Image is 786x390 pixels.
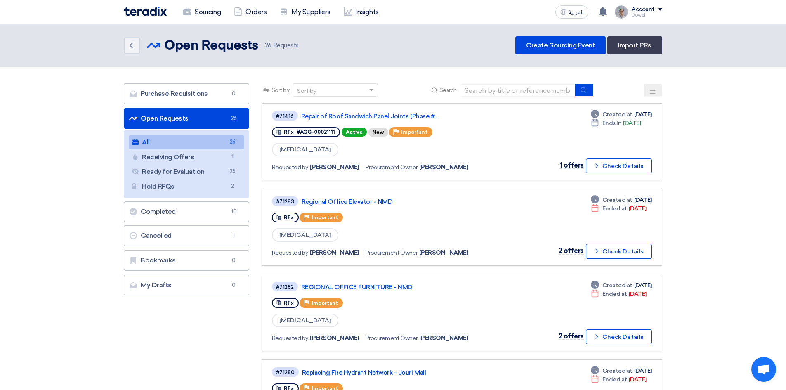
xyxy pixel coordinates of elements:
[265,41,299,50] span: Requests
[229,256,239,265] span: 0
[591,366,652,375] div: [DATE]
[302,369,508,376] a: Replacing Fire Hydrant Network - Jouri Mall
[559,161,584,169] span: 1 offers
[284,300,294,306] span: RFx
[602,196,633,204] span: Created at
[591,290,647,298] div: [DATE]
[591,119,641,128] div: [DATE]
[559,247,584,255] span: 2 offers
[586,244,652,259] button: Check Details
[124,108,249,129] a: Open Requests26
[271,86,290,95] span: Sort by
[631,13,662,17] div: Dowel
[164,38,258,54] h2: Open Requests
[337,3,385,21] a: Insights
[124,250,249,271] a: Bookmarks0
[276,284,294,290] div: #71282
[366,248,418,257] span: Procurement Owner
[310,248,359,257] span: [PERSON_NAME]
[602,204,627,213] span: Ended at
[129,150,244,164] a: Receiving Offers
[310,334,359,343] span: [PERSON_NAME]
[229,281,239,289] span: 0
[312,300,338,306] span: Important
[602,366,633,375] span: Created at
[460,84,576,97] input: Search by title or reference number
[591,375,647,384] div: [DATE]
[129,135,244,149] a: All
[602,375,627,384] span: Ended at
[284,129,294,135] span: RFx
[602,119,622,128] span: Ends In
[265,42,271,49] span: 26
[515,36,606,54] a: Create Sourcing Event
[342,128,367,137] span: Active
[124,275,249,295] a: My Drafts0
[631,6,655,13] div: Account
[366,163,418,172] span: Procurement Owner
[272,314,338,327] span: [MEDICAL_DATA]
[366,334,418,343] span: Procurement Owner
[228,138,238,147] span: 26
[272,248,308,257] span: Requested by
[124,201,249,222] a: Completed10
[276,370,295,375] div: #71280
[177,3,227,21] a: Sourcing
[301,113,507,120] a: Repair of Roof Sandwich Panel Joints (Phase #...
[439,86,457,95] span: Search
[419,163,468,172] span: [PERSON_NAME]
[227,3,273,21] a: Orders
[297,129,335,135] span: #ACC-00021111
[124,225,249,246] a: Cancelled1
[272,163,308,172] span: Requested by
[586,329,652,344] button: Check Details
[555,5,588,19] button: العربية
[228,182,238,191] span: 2
[284,215,294,220] span: RFx
[301,284,507,291] a: REGIONAL OFFICE FURNITURE - NMD
[273,3,337,21] a: My Suppliers
[129,165,244,179] a: Ready for Evaluation
[272,334,308,343] span: Requested by
[602,281,633,290] span: Created at
[607,36,662,54] a: Import PRs
[297,87,316,95] div: Sort by
[401,129,427,135] span: Important
[591,110,652,119] div: [DATE]
[276,199,294,204] div: #71283
[124,83,249,104] a: Purchase Requisitions0
[229,208,239,216] span: 10
[569,9,583,15] span: العربية
[591,204,647,213] div: [DATE]
[229,232,239,240] span: 1
[229,90,239,98] span: 0
[272,228,338,242] span: [MEDICAL_DATA]
[228,153,238,161] span: 1
[559,332,584,340] span: 2 offers
[586,158,652,173] button: Check Details
[229,114,239,123] span: 26
[310,163,359,172] span: [PERSON_NAME]
[591,281,652,290] div: [DATE]
[368,128,388,137] div: New
[591,196,652,204] div: [DATE]
[276,113,294,119] div: #71416
[312,215,338,220] span: Important
[129,180,244,194] a: Hold RFQs
[124,7,167,16] img: Teradix logo
[602,290,627,298] span: Ended at
[419,334,468,343] span: [PERSON_NAME]
[228,167,238,176] span: 25
[751,357,776,382] div: Open chat
[602,110,633,119] span: Created at
[302,198,508,206] a: Regional Office Elevator - NMD
[419,248,468,257] span: [PERSON_NAME]
[272,143,338,156] span: [MEDICAL_DATA]
[615,5,628,19] img: IMG_1753965247717.jpg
